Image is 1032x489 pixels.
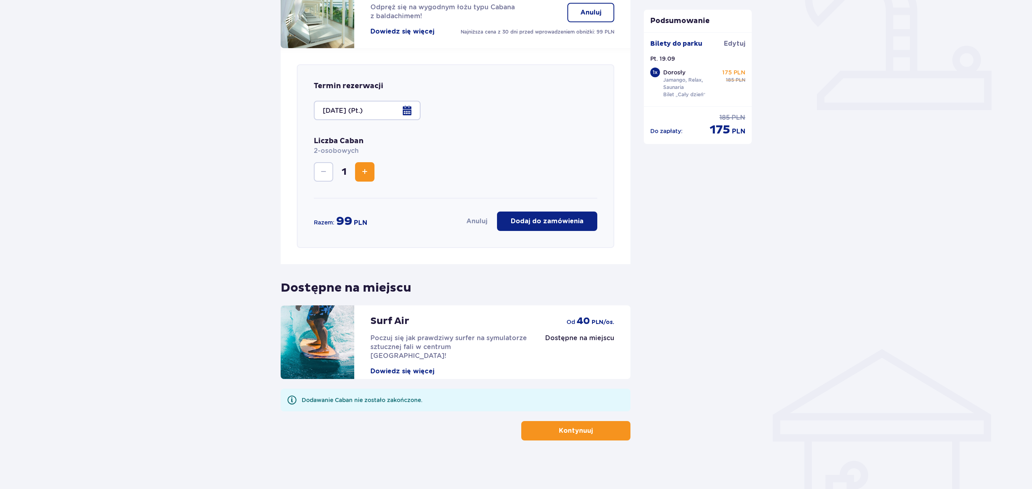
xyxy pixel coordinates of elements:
p: Anuluj [580,8,601,17]
p: 175 PLN [722,68,745,76]
span: 2-osobowych [314,147,359,155]
p: Bilety do parku [650,39,702,48]
div: 1 x [650,68,660,77]
p: Najniższa cena z 30 dni przed wprowadzeniem obniżki: 99 PLN [461,28,614,36]
p: 185 [719,113,730,122]
p: Liczba Caban [314,136,364,156]
p: Dostępne na miejscu [281,274,411,296]
button: Dodaj do zamówienia [497,212,597,231]
p: Bilet „Cały dzień” [663,91,706,98]
p: 40 [577,315,590,327]
span: Odpręż się na wygodnym łożu typu Cabana z baldachimem! [370,3,515,20]
p: Pt. 19.09 [650,55,675,63]
p: Podsumowanie [644,16,752,26]
span: 1 [335,166,353,178]
p: 185 [726,76,734,84]
button: Anuluj [567,3,614,22]
button: Kontynuuj [521,421,630,440]
p: Dodaj do zamówienia [511,217,584,226]
img: attraction [281,305,354,379]
p: Dorosły [663,68,685,76]
span: Poczuj się jak prawdziwy surfer na symulatorze sztucznej fali w centrum [GEOGRAPHIC_DATA]! [370,334,527,360]
button: Increase [355,162,374,182]
p: Termin rezerwacji [314,81,383,91]
a: Edytuj [724,39,745,48]
p: PLN /os. [592,318,614,326]
button: Dowiedz się więcej [370,27,434,36]
p: PLN [354,218,367,227]
p: od [567,318,575,326]
div: Dodawanie Caban nie zostało zakończone. [302,396,423,404]
button: Anuluj [466,217,487,226]
p: Jamango, Relax, Saunaria [663,76,719,91]
button: Dowiedz się więcej [370,367,434,376]
p: Dostępne na miejscu [545,334,614,343]
p: Kontynuuj [559,426,593,435]
p: Razem: [314,218,334,227]
p: PLN [732,127,745,136]
p: 99 [336,214,352,229]
button: Decrease [314,162,333,182]
p: Do zapłaty : [650,127,683,135]
p: Surf Air [370,315,409,327]
p: 175 [710,122,730,138]
p: PLN [736,76,745,84]
p: PLN [732,113,745,122]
